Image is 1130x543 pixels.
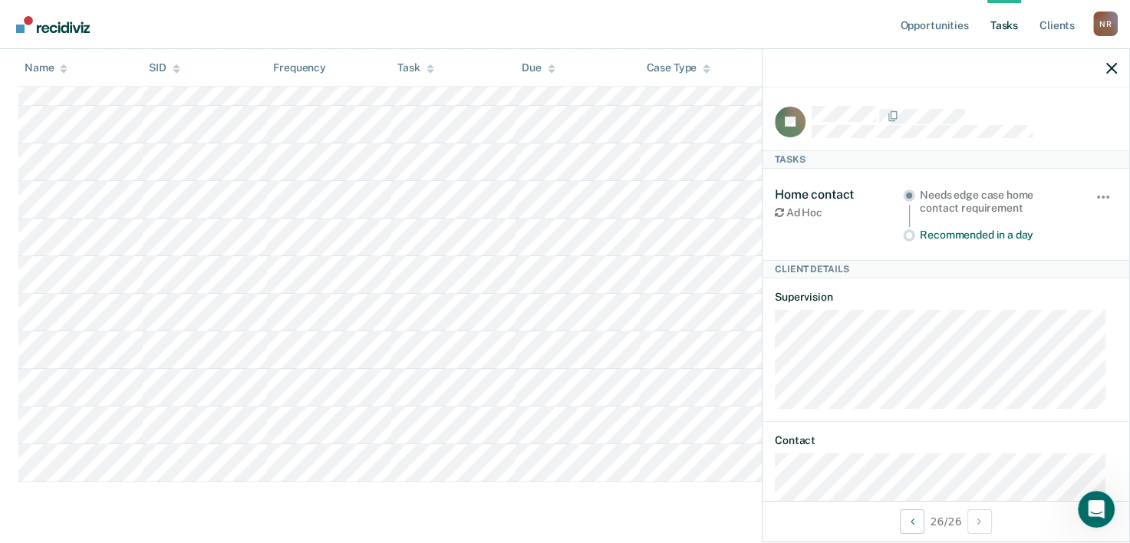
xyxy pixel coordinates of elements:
[763,150,1129,169] div: Tasks
[1078,491,1115,528] iframe: Intercom live chat
[775,187,903,202] div: Home contact
[775,291,1117,304] dt: Supervision
[775,206,903,219] div: Ad Hoc
[763,501,1129,541] div: 26 / 26
[1093,12,1118,36] div: N R
[967,509,992,534] button: Next Client
[149,61,180,74] div: SID
[522,61,555,74] div: Due
[1093,12,1118,36] button: Profile dropdown button
[25,61,68,74] div: Name
[646,61,710,74] div: Case Type
[273,61,326,74] div: Frequency
[900,509,924,534] button: Previous Client
[397,61,433,74] div: Task
[920,229,1074,242] div: Recommended in a day
[920,189,1074,215] div: Needs edge case home contact requirement
[16,16,90,33] img: Recidiviz
[775,434,1117,447] dt: Contact
[763,260,1129,278] div: Client Details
